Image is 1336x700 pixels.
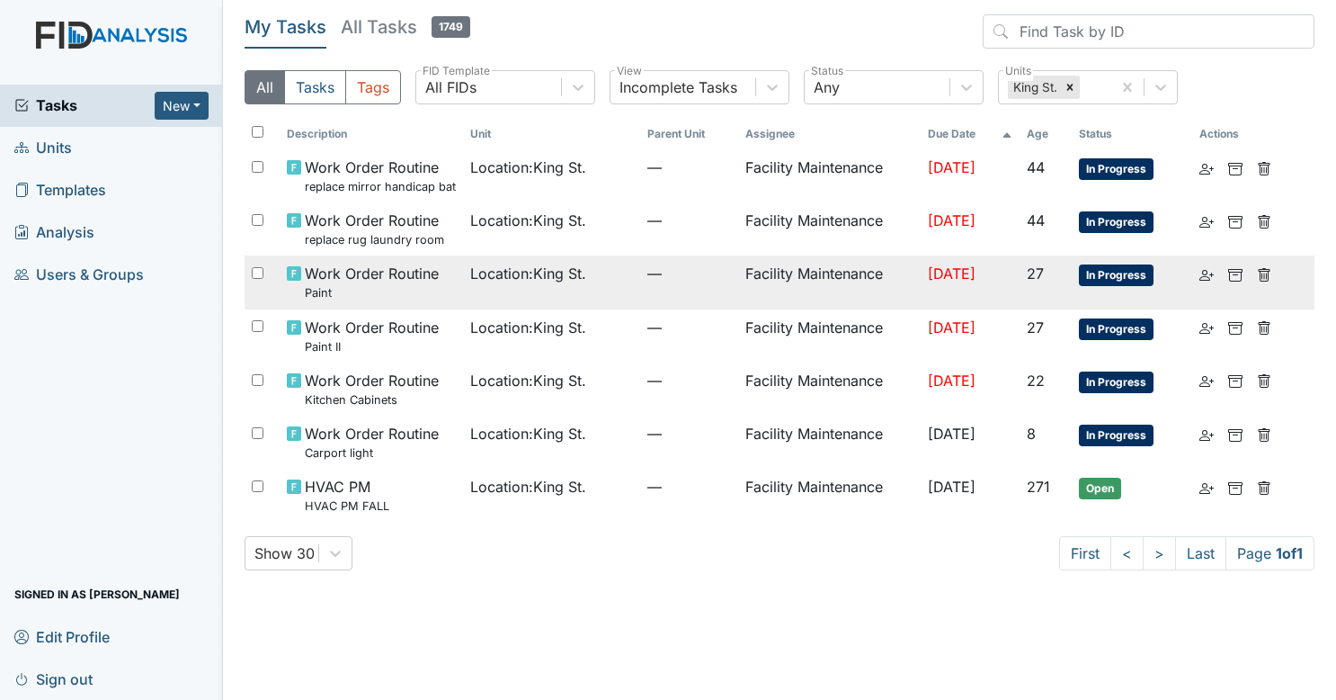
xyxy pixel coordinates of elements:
[14,176,106,204] span: Templates
[738,149,922,202] td: Facility Maintenance
[1079,211,1153,233] span: In Progress
[1257,210,1271,231] a: Delete
[1257,476,1271,498] a: Delete
[647,423,731,444] span: —
[254,543,315,564] div: Show 30
[14,134,72,162] span: Units
[738,202,922,256] td: Facility Maintenance
[1079,425,1153,446] span: In Progress
[1228,317,1242,338] a: Archive
[305,210,444,248] span: Work Order Routine replace rug laundry room
[305,370,439,408] span: Work Order Routine Kitchen Cabinets
[928,319,975,337] span: [DATE]
[245,70,401,104] div: Type filter
[280,119,463,149] th: Toggle SortBy
[1072,119,1193,149] th: Toggle SortBy
[1027,211,1045,229] span: 44
[305,231,444,248] small: replace rug laundry room
[647,476,731,498] span: —
[345,70,401,104] button: Tags
[252,126,263,138] input: Toggle All Rows Selected
[1257,157,1271,178] a: Delete
[928,372,975,390] span: [DATE]
[1276,544,1303,562] strong: 1 of 1
[305,157,456,195] span: Work Order Routine replace mirror handicap bathroom
[1059,536,1111,570] a: First
[1225,536,1314,570] span: Page
[1059,536,1314,570] nav: task-pagination
[1079,372,1153,393] span: In Progress
[245,70,285,104] button: All
[1020,119,1071,149] th: Toggle SortBy
[1257,263,1271,284] a: Delete
[470,423,586,444] span: Location : King St.
[470,263,586,284] span: Location : King St.
[738,310,922,363] td: Facility Maintenance
[305,498,389,515] small: HVAC PM FALL
[14,94,155,116] a: Tasks
[928,265,975,283] span: [DATE]
[1257,317,1271,338] a: Delete
[305,284,439,301] small: Paint
[305,476,389,515] span: HVAC PM HVAC PM FALL
[470,370,586,391] span: Location : King St.
[1027,372,1045,390] span: 22
[1228,263,1242,284] a: Archive
[425,76,477,98] div: All FIDs
[1228,423,1242,444] a: Archive
[647,263,731,284] span: —
[1079,319,1153,340] span: In Progress
[1228,370,1242,391] a: Archive
[738,256,922,309] td: Facility Maintenance
[305,444,439,462] small: Carport light
[1079,265,1153,286] span: In Progress
[738,119,922,149] th: Assignee
[738,469,922,522] td: Facility Maintenance
[928,211,975,229] span: [DATE]
[305,178,456,195] small: replace mirror handicap bathroom
[1228,476,1242,498] a: Archive
[155,92,209,120] button: New
[738,416,922,469] td: Facility Maintenance
[14,623,110,651] span: Edit Profile
[305,263,439,301] span: Work Order Routine Paint
[738,363,922,416] td: Facility Maintenance
[470,210,586,231] span: Location : King St.
[814,76,840,98] div: Any
[1257,370,1271,391] a: Delete
[1228,210,1242,231] a: Archive
[1175,536,1226,570] a: Last
[305,423,439,462] span: Work Order Routine Carport light
[1027,478,1050,496] span: 271
[432,16,470,38] span: 1749
[1257,423,1271,444] a: Delete
[928,425,975,443] span: [DATE]
[470,476,586,498] span: Location : King St.
[647,370,731,391] span: —
[1027,265,1044,283] span: 27
[245,14,326,40] h5: My Tasks
[1027,425,1036,443] span: 8
[305,391,439,408] small: Kitchen Cabinets
[928,158,975,176] span: [DATE]
[921,119,1020,149] th: Toggle SortBy
[1143,536,1176,570] a: >
[341,14,470,40] h5: All Tasks
[1027,158,1045,176] span: 44
[463,119,640,149] th: Toggle SortBy
[284,70,346,104] button: Tasks
[647,210,731,231] span: —
[1027,319,1044,337] span: 27
[14,665,93,693] span: Sign out
[305,317,439,355] span: Work Order Routine Paint II
[983,14,1314,49] input: Find Task by ID
[1192,119,1282,149] th: Actions
[14,219,94,247] span: Analysis
[470,317,586,338] span: Location : King St.
[305,338,439,355] small: Paint II
[470,157,586,178] span: Location : King St.
[619,76,737,98] div: Incomplete Tasks
[1228,157,1242,178] a: Archive
[647,317,731,338] span: —
[647,157,731,178] span: —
